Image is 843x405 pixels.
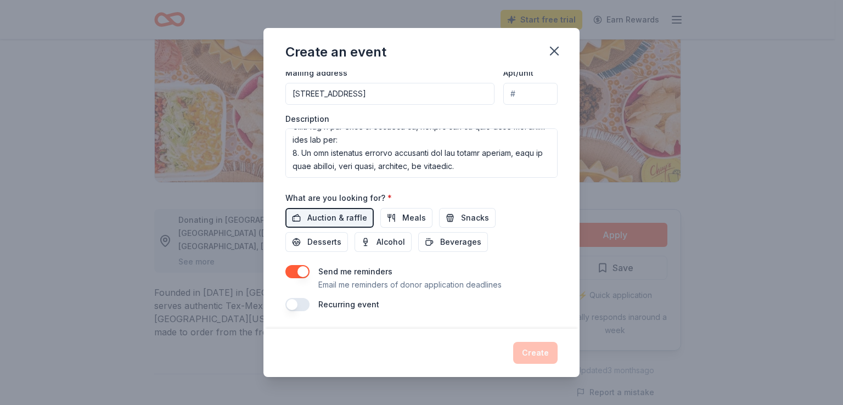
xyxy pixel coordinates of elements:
button: Beverages [418,232,488,252]
span: Alcohol [376,235,405,249]
button: Snacks [439,208,496,228]
label: Send me reminders [318,267,392,276]
span: Meals [402,211,426,224]
textarea: Lo ipsumd si ame Consect Adipiscing Elitse DOE, te inc utlabor et dolorema aliq eni admini Veniam... [285,128,558,178]
label: Mailing address [285,67,347,78]
label: Recurring event [318,300,379,309]
button: Meals [380,208,432,228]
span: Desserts [307,235,341,249]
button: Desserts [285,232,348,252]
span: Beverages [440,235,481,249]
button: Alcohol [355,232,412,252]
label: Apt/unit [503,67,533,78]
input: Enter a US address [285,83,494,105]
input: # [503,83,558,105]
span: Auction & raffle [307,211,367,224]
button: Auction & raffle [285,208,374,228]
span: Snacks [461,211,489,224]
div: Create an event [285,43,386,61]
label: What are you looking for? [285,193,392,204]
label: Description [285,114,329,125]
p: Email me reminders of donor application deadlines [318,278,502,291]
